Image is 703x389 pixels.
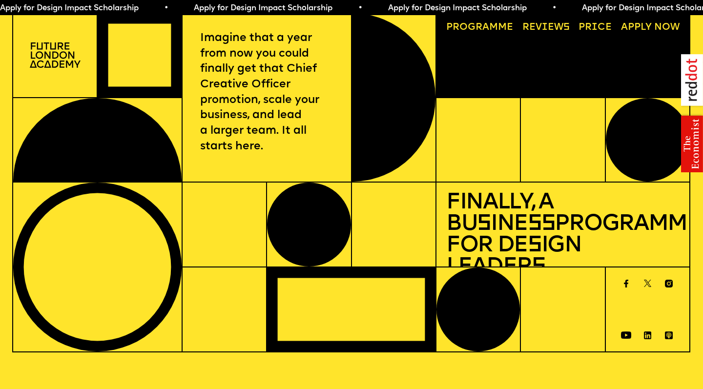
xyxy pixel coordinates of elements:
[517,18,575,38] a: Reviews
[616,18,684,38] a: Apply now
[482,22,489,32] span: a
[441,18,518,38] a: Programme
[528,213,555,236] span: ss
[528,234,541,257] span: s
[357,4,361,12] span: •
[551,4,556,12] span: •
[621,22,628,32] span: A
[200,31,333,155] p: Imagine that a year from now you could finally get that Chief Creative Officer promotion, scale y...
[574,18,617,38] a: Price
[446,192,680,278] h1: Finally, a Bu ine Programme for De ign Leader
[163,4,167,12] span: •
[532,256,545,279] span: s
[477,213,491,236] span: s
